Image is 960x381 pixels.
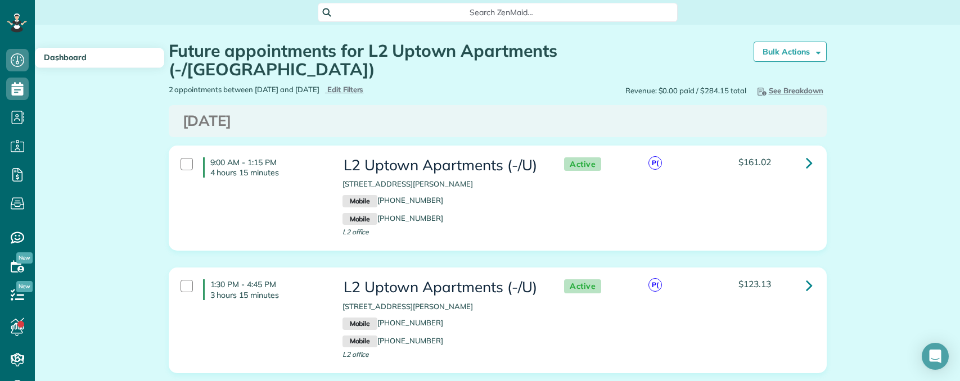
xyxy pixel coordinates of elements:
[763,47,810,57] strong: Bulk Actions
[342,350,369,359] span: L2 office
[754,42,827,62] a: Bulk Actions
[16,281,33,292] span: New
[342,335,377,348] small: Mobile
[342,179,542,189] p: [STREET_ADDRESS][PERSON_NAME]
[327,85,364,94] span: Edit Filters
[342,301,542,312] p: [STREET_ADDRESS][PERSON_NAME]
[203,157,326,178] h4: 9:00 AM - 1:15 PM
[210,167,326,178] p: 4 hours 15 minutes
[160,84,498,95] div: 2 appointments between [DATE] and [DATE]
[325,85,364,94] a: Edit Filters
[342,196,443,205] a: Mobile[PHONE_NUMBER]
[183,113,813,129] h3: [DATE]
[342,318,443,327] a: Mobile[PHONE_NUMBER]
[342,214,443,223] a: Mobile[PHONE_NUMBER]
[342,317,377,330] small: Mobile
[169,42,737,79] h1: Future appointments for L2 Uptown Apartments (-/[GEOGRAPHIC_DATA])
[564,157,601,171] span: Active
[738,156,771,167] span: $161.02
[342,213,377,225] small: Mobile
[210,290,326,300] p: 3 hours 15 minutes
[342,279,542,296] h3: L2 Uptown Apartments (-/U)
[752,84,827,97] button: See Breakdown
[648,278,662,292] span: P(
[16,252,33,264] span: New
[564,279,601,293] span: Active
[342,228,369,236] span: L2 office
[342,336,443,345] a: Mobile[PHONE_NUMBER]
[738,278,771,289] span: $123.13
[44,52,87,62] span: Dashboard
[342,195,377,207] small: Mobile
[625,85,746,96] span: Revenue: $0.00 paid / $284.15 total
[648,156,662,170] span: P(
[922,343,949,370] div: Open Intercom Messenger
[755,86,823,95] span: See Breakdown
[203,279,326,300] h4: 1:30 PM - 4:45 PM
[342,157,542,174] h3: L2 Uptown Apartments (-/U)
